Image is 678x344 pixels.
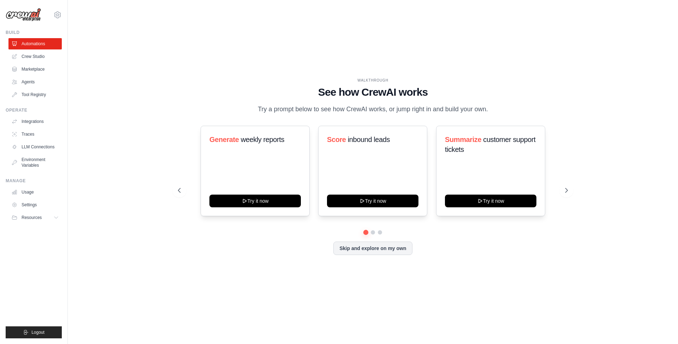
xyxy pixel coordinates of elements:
[327,136,346,143] span: Score
[8,89,62,100] a: Tool Registry
[8,38,62,49] a: Automations
[445,136,481,143] span: Summarize
[31,330,44,335] span: Logout
[8,154,62,171] a: Environment Variables
[6,326,62,338] button: Logout
[8,51,62,62] a: Crew Studio
[333,242,412,255] button: Skip and explore on my own
[6,8,41,22] img: Logo
[254,104,492,114] p: Try a prompt below to see how CrewAI works, or jump right in and build your own.
[8,212,62,223] button: Resources
[8,141,62,153] a: LLM Connections
[241,136,284,143] span: weekly reports
[6,178,62,184] div: Manage
[348,136,390,143] span: inbound leads
[209,195,301,207] button: Try it now
[8,186,62,198] a: Usage
[445,136,535,153] span: customer support tickets
[327,195,418,207] button: Try it now
[8,116,62,127] a: Integrations
[445,195,536,207] button: Try it now
[8,199,62,210] a: Settings
[6,30,62,35] div: Build
[178,78,568,83] div: WALKTHROUGH
[8,64,62,75] a: Marketplace
[6,107,62,113] div: Operate
[178,86,568,99] h1: See how CrewAI works
[209,136,239,143] span: Generate
[8,129,62,140] a: Traces
[22,215,42,220] span: Resources
[8,76,62,88] a: Agents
